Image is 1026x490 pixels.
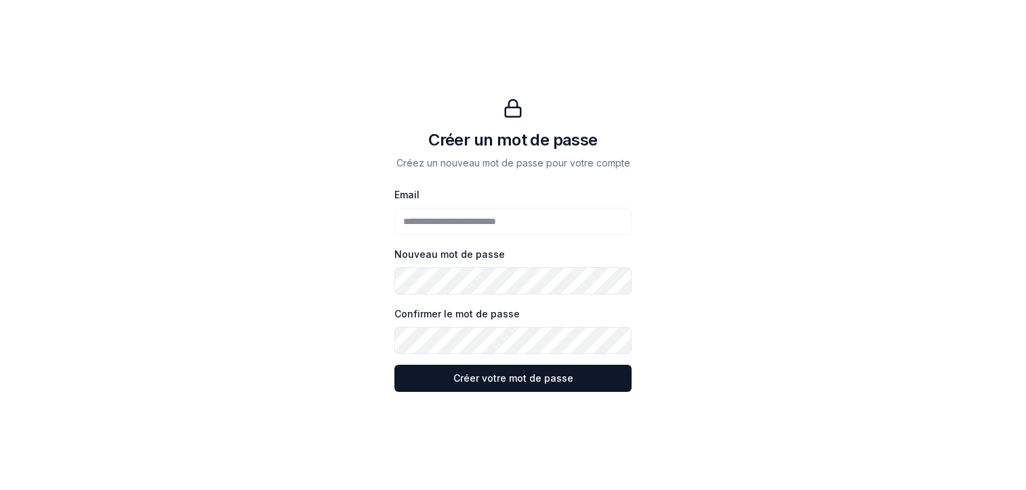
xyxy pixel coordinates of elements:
button: Créer votre mot de passe [394,365,632,392]
p: Créez un nouveau mot de passe pour votre compte [396,156,630,170]
label: Email [394,189,419,200]
label: Confirmer le mot de passe [394,308,520,319]
h1: Créer un mot de passe [428,129,597,151]
label: Nouveau mot de passe [394,248,505,260]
